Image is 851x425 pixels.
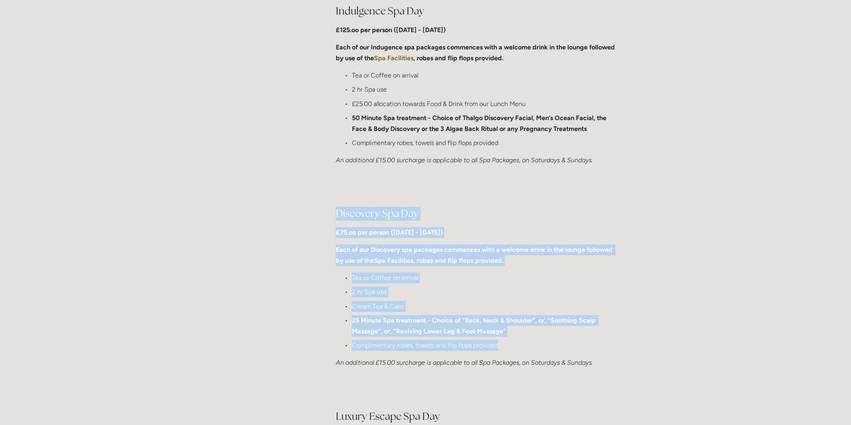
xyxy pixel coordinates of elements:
[413,54,504,62] strong: , robes and flip flops provided.
[374,257,413,265] a: Spa Facilities
[374,54,413,62] a: Spa Facilities
[352,317,597,335] strong: 25 Minute Spa treatment - Choice of “Back, Neck & Shoulder", or, “Soothing Scalp Massage”, or, “R...
[352,273,618,284] p: Tea or Coffee on arrival
[336,26,446,34] strong: £125.oo per person ([DATE] - [DATE])
[336,246,614,265] strong: Each of our Discovery spa packages commences with a welcome drink in the lounge followed by use o...
[336,4,618,18] h2: Indulgence Spa Day
[352,98,618,109] p: £25.00 allocation towards Food & Drink from our Lunch Menu
[352,137,618,148] p: Complimentary robes, towels and flip flops provided
[336,156,593,164] em: An additional £15.00 surcharge is applicable to all Spa Packages, on Saturdays & Sundays.
[352,114,608,133] strong: 50 Minute Spa treatment - Choice of Thalgo Discovery Facial, Men’s Ocean Facial, the Face & Body ...
[336,43,617,62] strong: Each of our Indugence spa packages commences with a welcome drink in the lounge followed by use o...
[336,229,443,237] strong: £75.oo per person ([DATE] - [DATE])
[352,70,618,81] p: Tea or Coffee on arrival
[352,301,618,312] p: Cream Tea & Cake
[336,359,593,367] em: An additional £15.00 surcharge is applicable to all Spa Packages, on Saturdays & Sundays.
[352,340,618,351] p: Complimentary robes, towels and flip flops provided
[336,410,618,424] h2: Luxury Escape Spa Day
[352,84,618,95] p: 2 hr Spa use
[352,287,618,298] p: 2 hr Spa use
[413,257,504,265] strong: , robes and flip flops provided.
[336,207,618,221] h2: Discovery Spa Day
